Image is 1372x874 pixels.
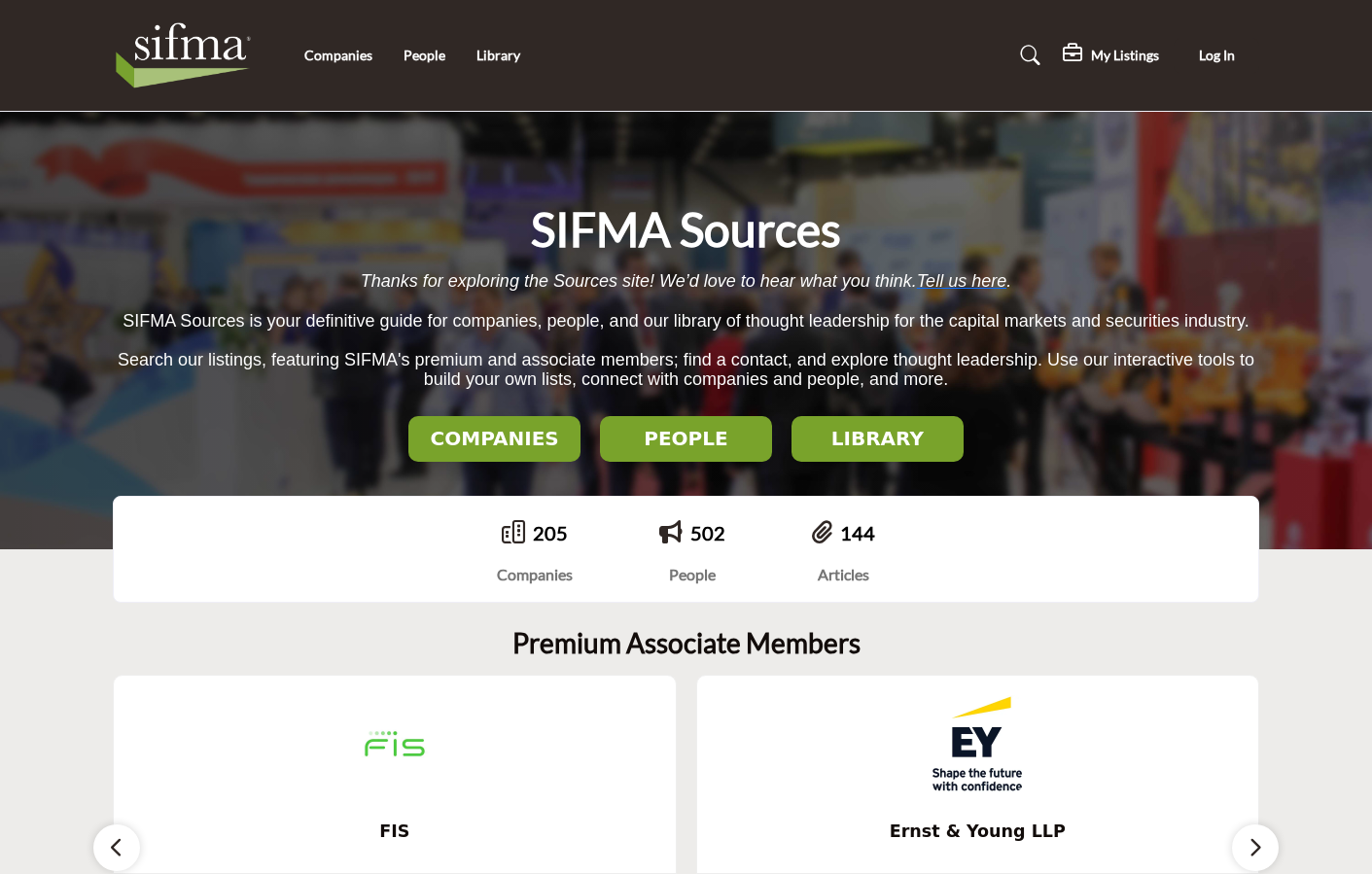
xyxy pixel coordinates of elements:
a: Companies [304,47,372,63]
div: People [659,563,725,586]
a: Search [1002,40,1053,71]
h5: My Listings [1091,47,1159,64]
span: Log In [1199,47,1235,63]
button: COMPANIES [408,416,580,462]
button: LIBRARY [792,416,964,462]
a: FIS [114,806,676,857]
img: FIS [346,695,443,792]
a: Ernst & Young LLP [697,806,1259,857]
h2: LIBRARY [797,427,958,450]
img: Ernst & Young LLP [929,695,1026,792]
span: FIS [143,819,647,844]
a: 144 [840,521,875,544]
div: My Listings [1063,44,1159,67]
h2: PEOPLE [606,427,766,450]
h1: SIFMA Sources [531,199,841,260]
a: Tell us here [917,271,1006,291]
span: Ernst & Young LLP [726,819,1230,844]
span: Thanks for exploring the Sources site! We’d love to hear what you think. . [361,271,1011,291]
button: PEOPLE [600,416,772,462]
h2: Premium Associate Members [512,627,861,660]
img: Site Logo [113,17,264,94]
span: Search our listings, featuring SIFMA's premium and associate members; find a contact, and explore... [118,350,1254,390]
div: Companies [497,563,573,586]
a: Library [476,47,520,63]
div: Articles [812,563,875,586]
span: SIFMA Sources is your definitive guide for companies, people, and our library of thought leadersh... [123,311,1249,331]
button: Log In [1174,38,1259,74]
b: Ernst & Young LLP [726,806,1230,857]
b: FIS [143,806,647,857]
a: People [404,47,445,63]
a: 205 [533,521,568,544]
a: 502 [690,521,725,544]
h2: COMPANIES [414,427,575,450]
